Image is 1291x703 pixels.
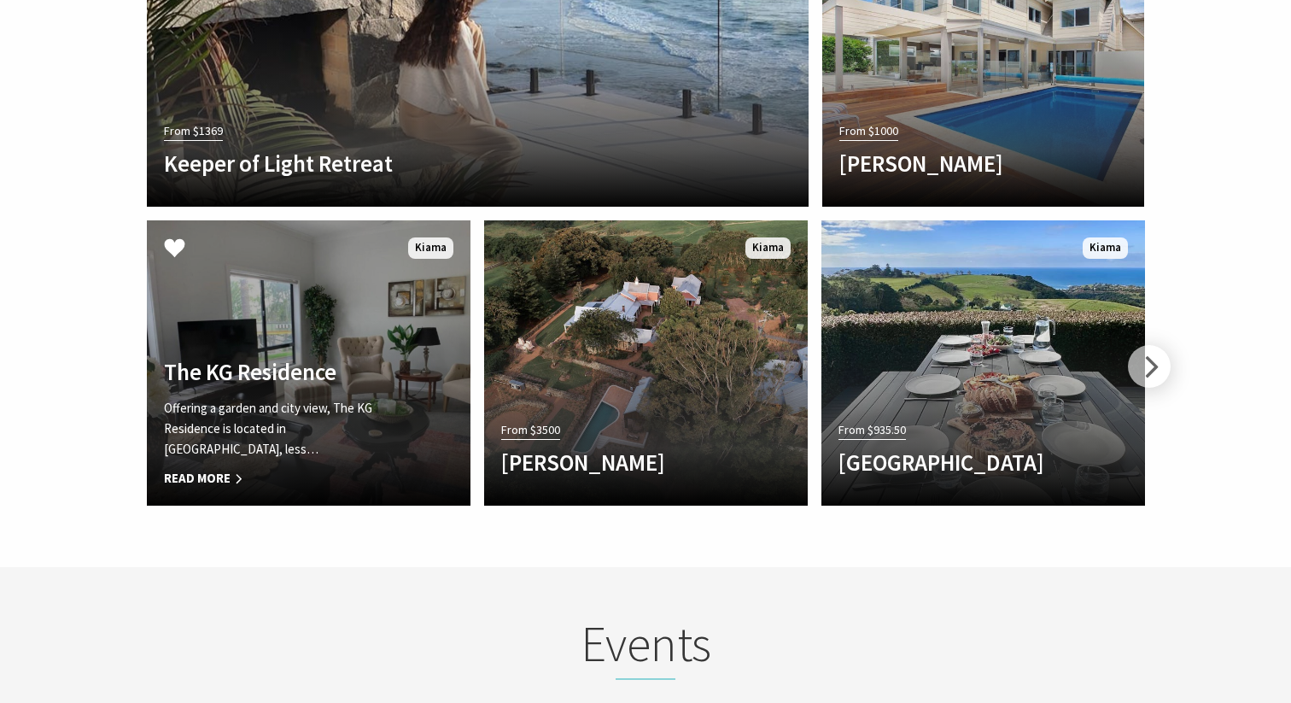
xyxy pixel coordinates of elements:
[838,448,1079,476] h4: [GEOGRAPHIC_DATA]
[501,420,560,440] span: From $3500
[408,237,453,259] span: Kiama
[838,420,906,440] span: From $935.50
[147,220,202,278] button: Click to Favourite The KG Residence
[164,398,405,460] p: Offering a garden and city view, The KG Residence is located in [GEOGRAPHIC_DATA], less…
[164,149,692,177] h4: Keeper of Light Retreat
[164,358,405,385] h4: The KG Residence
[839,149,1078,177] h4: [PERSON_NAME]
[821,220,1145,506] a: From $935.50 [GEOGRAPHIC_DATA] Kiama
[147,220,470,506] a: Another Image Used The KG Residence Offering a garden and city view, The KG Residence is located ...
[164,468,405,489] span: Read More
[311,614,980,681] h2: Events
[164,121,223,141] span: From $1369
[484,220,808,506] a: From $3500 [PERSON_NAME] Kiama
[745,237,791,259] span: Kiama
[839,121,898,141] span: From $1000
[501,448,742,476] h4: [PERSON_NAME]
[1083,237,1128,259] span: Kiama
